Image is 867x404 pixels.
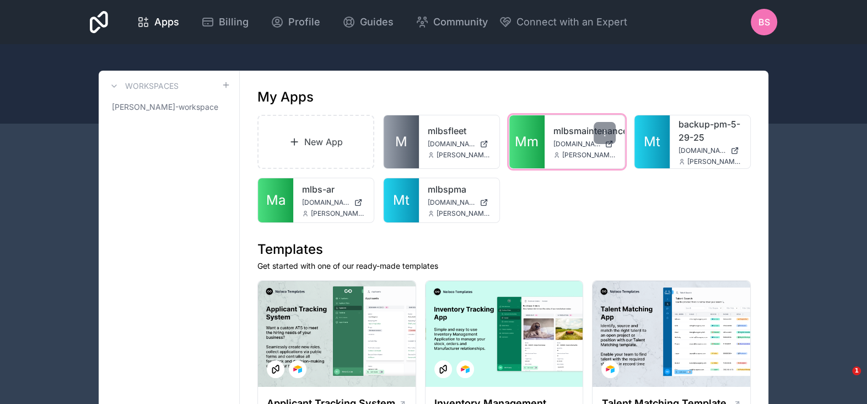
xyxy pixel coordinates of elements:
a: New App [257,115,374,169]
span: [PERSON_NAME]-workspace [112,102,218,113]
a: [PERSON_NAME]-workspace [107,97,230,117]
span: Profile [288,14,320,30]
a: [DOMAIN_NAME] [428,198,491,207]
a: Profile [262,10,329,34]
a: [DOMAIN_NAME] [302,198,365,207]
span: Connect with an Expert [516,14,627,30]
span: BS [758,15,770,29]
span: [PERSON_NAME][EMAIL_ADDRESS][PERSON_NAME][DOMAIN_NAME] [562,151,616,160]
h1: My Apps [257,88,314,106]
img: Airtable Logo [293,365,302,374]
a: [DOMAIN_NAME] [678,146,741,155]
span: 1 [852,366,861,375]
a: Apps [128,10,188,34]
a: [DOMAIN_NAME] [428,140,491,148]
span: [PERSON_NAME][EMAIL_ADDRESS][PERSON_NAME][DOMAIN_NAME] [437,151,491,160]
span: [DOMAIN_NAME] [428,140,475,148]
span: Community [433,14,488,30]
span: Mm [515,133,538,151]
a: Mm [509,115,545,168]
span: M [395,133,407,151]
span: [DOMAIN_NAME] [553,140,601,148]
span: Apps [154,14,179,30]
h1: Templates [257,241,751,258]
iframe: Intercom live chat [830,366,856,393]
a: [DOMAIN_NAME] [553,140,616,148]
span: [PERSON_NAME][EMAIL_ADDRESS][PERSON_NAME][DOMAIN_NAME] [687,157,741,166]
a: M [384,115,419,168]
img: Airtable Logo [606,365,615,374]
span: Ma [266,192,286,209]
a: Workspaces [107,79,179,93]
a: Ma [258,178,293,222]
a: mlbsmaintenance [553,124,616,137]
span: [PERSON_NAME][EMAIL_ADDRESS][PERSON_NAME][DOMAIN_NAME] [437,209,491,218]
h3: Workspaces [125,81,179,92]
a: backup-pm-5-29-25 [678,118,741,144]
a: Billing [192,10,257,34]
button: Connect with an Expert [499,14,627,30]
span: Billing [219,14,249,30]
a: Mt [384,178,419,222]
a: mlbs-ar [302,183,365,196]
span: Mt [393,192,410,209]
img: Airtable Logo [461,365,470,374]
span: Mt [644,133,660,151]
span: [DOMAIN_NAME] [302,198,349,207]
a: Mt [634,115,670,168]
span: [DOMAIN_NAME] [428,198,475,207]
a: Guides [333,10,402,34]
span: [DOMAIN_NAME] [678,146,726,155]
a: mlbspma [428,183,491,196]
span: Guides [360,14,394,30]
span: [PERSON_NAME][EMAIL_ADDRESS][PERSON_NAME][DOMAIN_NAME] [311,209,365,218]
a: Community [407,10,497,34]
a: mlbsfleet [428,124,491,137]
p: Get started with one of our ready-made templates [257,261,751,272]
